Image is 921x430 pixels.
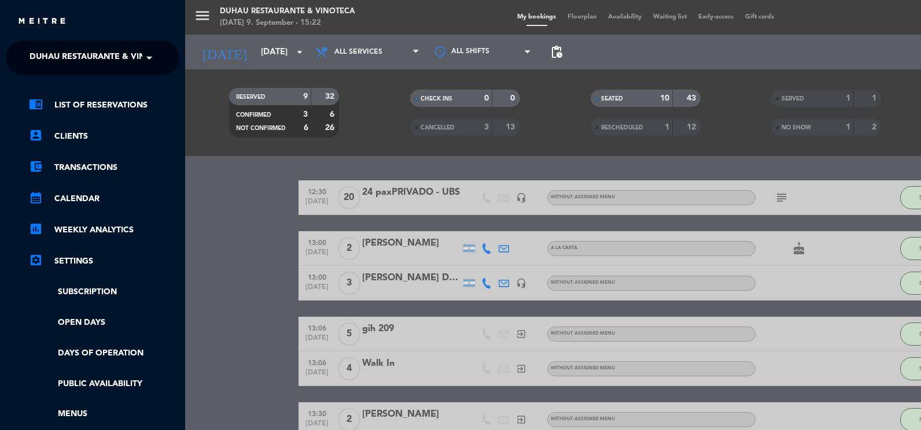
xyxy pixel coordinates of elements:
a: assessmentWeekly Analytics [29,223,179,237]
a: account_balance_walletTransactions [29,161,179,175]
i: settings_applications [29,253,43,267]
span: pending_actions [550,45,563,59]
a: Open Days [29,316,179,329]
a: Public availability [29,377,179,391]
span: Duhau Restaurante & Vinoteca [30,46,174,70]
a: calendar_monthCalendar [29,192,179,206]
i: assessment [29,222,43,236]
i: account_box [29,128,43,142]
i: calendar_month [29,191,43,205]
a: Settings [29,254,179,268]
img: MEITRE [17,17,67,26]
a: account_boxClients [29,129,179,143]
a: Menus [29,407,179,421]
a: Subscription [29,286,179,299]
i: account_balance_wallet [29,160,43,173]
a: Days of operation [29,347,179,360]
a: chrome_reader_modeList of Reservations [29,98,179,112]
i: chrome_reader_mode [29,97,43,111]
